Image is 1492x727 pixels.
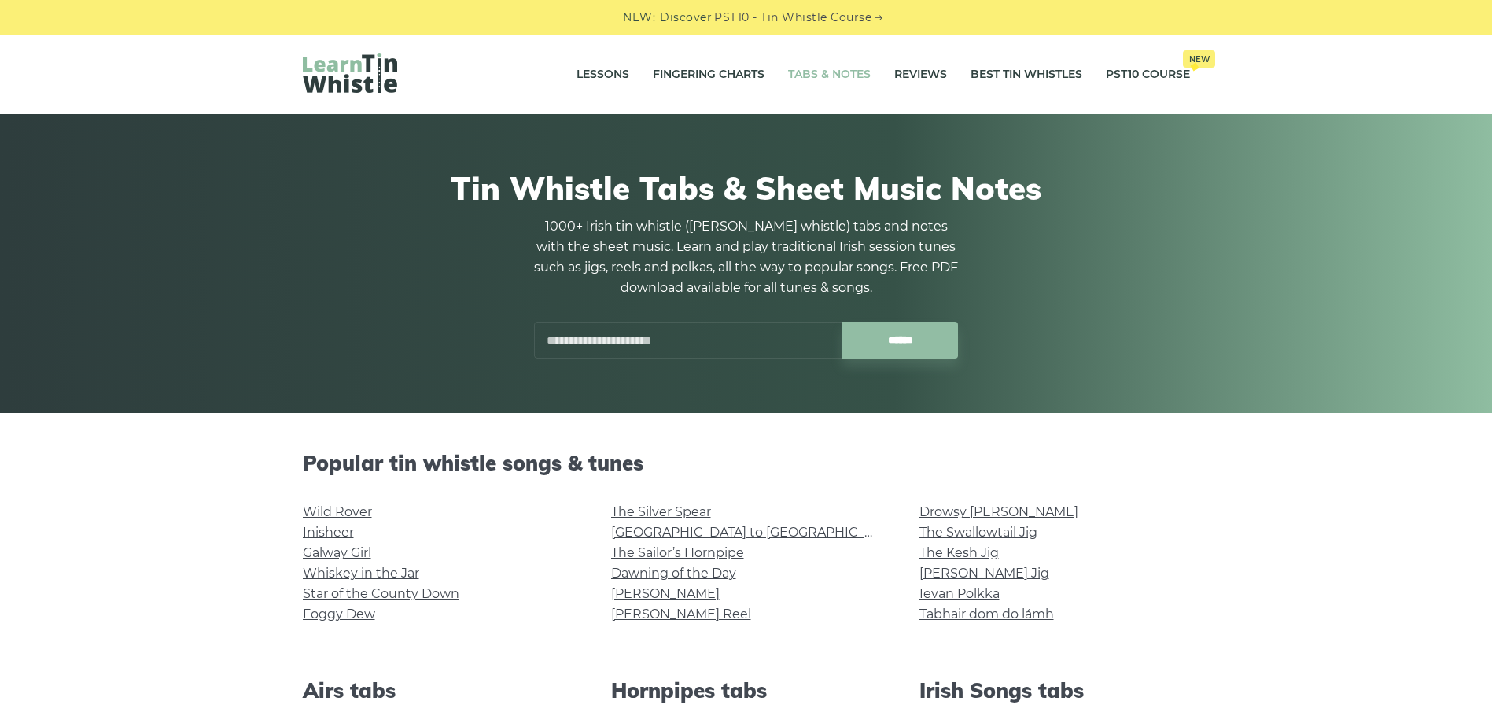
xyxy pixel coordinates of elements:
a: Drowsy [PERSON_NAME] [919,504,1078,519]
p: 1000+ Irish tin whistle ([PERSON_NAME] whistle) tabs and notes with the sheet music. Learn and pl... [534,216,959,298]
a: Best Tin Whistles [971,55,1082,94]
a: The Silver Spear [611,504,711,519]
a: Dawning of the Day [611,566,736,581]
a: Whiskey in the Jar [303,566,419,581]
a: Foggy Dew [303,607,375,622]
a: Tabs & Notes [788,55,871,94]
a: Star of the County Down [303,586,459,601]
a: Tabhair dom do lámh [919,607,1054,622]
h1: Tin Whistle Tabs & Sheet Music Notes [303,169,1190,207]
h2: Airs tabs [303,678,573,703]
a: [GEOGRAPHIC_DATA] to [GEOGRAPHIC_DATA] [611,525,901,540]
h2: Hornpipes tabs [611,678,882,703]
a: [PERSON_NAME] [611,586,720,601]
a: [PERSON_NAME] Reel [611,607,751,622]
img: LearnTinWhistle.com [303,53,397,93]
h2: Irish Songs tabs [919,678,1190,703]
h2: Popular tin whistle songs & tunes [303,451,1190,475]
a: PST10 CourseNew [1106,55,1190,94]
span: New [1183,50,1215,68]
a: Galway Girl [303,545,371,560]
a: Reviews [894,55,947,94]
a: Ievan Polkka [919,586,1000,601]
a: The Sailor’s Hornpipe [611,545,744,560]
a: The Kesh Jig [919,545,999,560]
a: [PERSON_NAME] Jig [919,566,1049,581]
a: The Swallowtail Jig [919,525,1037,540]
a: Inisheer [303,525,354,540]
a: Lessons [577,55,629,94]
a: Fingering Charts [653,55,764,94]
a: Wild Rover [303,504,372,519]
